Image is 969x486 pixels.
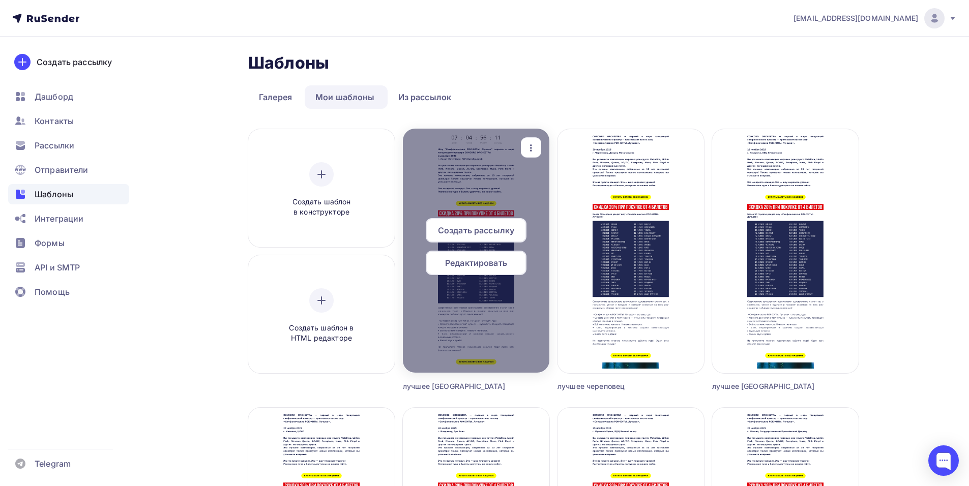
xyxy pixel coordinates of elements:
a: Из рассылок [388,85,462,109]
a: Контакты [8,111,129,131]
span: Рассылки [35,139,74,151]
span: Шаблоны [35,188,73,200]
span: Отправители [35,164,89,176]
span: Интеграции [35,212,83,225]
span: [EMAIL_ADDRESS][DOMAIN_NAME] [794,13,918,23]
span: API и SMTP [35,261,80,274]
a: Рассылки [8,135,129,156]
span: Telegram [35,458,71,470]
a: Отправители [8,160,129,180]
div: лучшее [GEOGRAPHIC_DATA] [712,381,822,391]
div: лучшее череповец [557,381,667,391]
a: Формы [8,233,129,253]
span: Создать шаблон в конструкторе [273,197,370,218]
span: Контакты [35,115,74,127]
span: Помощь [35,286,70,298]
span: Формы [35,237,65,249]
h2: Шаблоны [248,53,329,73]
span: Создать шаблон в HTML редакторе [273,323,370,344]
span: Дашборд [35,90,73,103]
div: лучшее [GEOGRAPHIC_DATA] [403,381,513,391]
a: Галерея [248,85,303,109]
span: Редактировать [445,257,507,269]
span: Создать рассылку [438,224,514,236]
a: Дашборд [8,86,129,107]
a: Шаблоны [8,184,129,204]
div: Создать рассылку [37,56,112,68]
a: [EMAIL_ADDRESS][DOMAIN_NAME] [794,8,957,28]
a: Мои шаблоны [305,85,386,109]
